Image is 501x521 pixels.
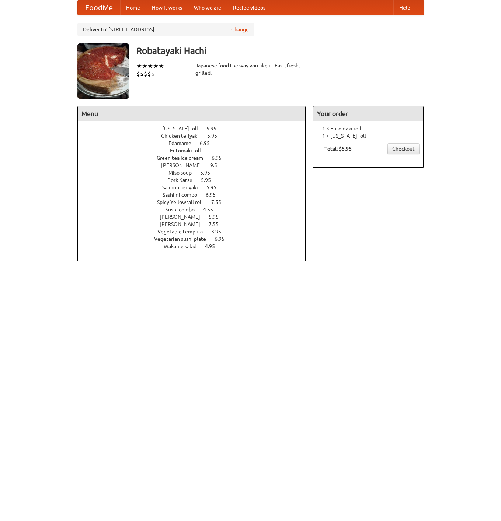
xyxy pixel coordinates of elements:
[166,207,227,212] a: Sushi combo 4.55
[206,126,224,131] span: 5.95
[157,199,210,205] span: Spicy Yellowtail roll
[153,62,159,70] li: ★
[77,43,129,99] img: angular.jpg
[136,43,424,58] h3: Robatayaki Hachi
[146,0,188,15] a: How it works
[387,143,420,154] a: Checkout
[210,162,225,168] span: 9.5
[168,170,224,176] a: Miso soup 5.95
[160,221,232,227] a: [PERSON_NAME] 7.55
[200,170,218,176] span: 5.95
[313,106,423,121] h4: Your order
[160,221,208,227] span: [PERSON_NAME]
[393,0,416,15] a: Help
[163,192,229,198] a: Sashimi combo 6.95
[157,229,235,235] a: Vegetable tempura 3.95
[201,177,218,183] span: 5.95
[231,26,249,33] a: Change
[161,162,231,168] a: [PERSON_NAME] 9.5
[142,62,147,70] li: ★
[211,199,229,205] span: 7.55
[205,243,222,249] span: 4.95
[170,148,208,154] span: Futomaki roll
[147,70,151,78] li: $
[200,140,217,146] span: 6.95
[168,170,199,176] span: Miso soup
[157,199,235,205] a: Spicy Yellowtail roll 7.55
[167,177,225,183] a: Pork Katsu 5.95
[161,133,206,139] span: Chicken teriyaki
[167,177,200,183] span: Pork Katsu
[227,0,271,15] a: Recipe videos
[154,236,213,242] span: Vegetarian sushi plate
[188,0,227,15] a: Who we are
[212,155,229,161] span: 6.95
[168,140,199,146] span: Edamame
[170,148,222,154] a: Futomaki roll
[164,243,229,249] a: Wakame salad 4.95
[209,214,226,220] span: 5.95
[157,229,210,235] span: Vegetable tempura
[78,0,120,15] a: FoodMe
[215,236,232,242] span: 6.95
[162,184,230,190] a: Salmon teriyaki 5.95
[136,62,142,70] li: ★
[164,243,204,249] span: Wakame salad
[162,184,205,190] span: Salmon teriyaki
[324,146,352,152] b: Total: $5.95
[144,70,147,78] li: $
[154,236,238,242] a: Vegetarian sushi plate 6.95
[78,106,306,121] h4: Menu
[203,207,220,212] span: 4.55
[211,229,229,235] span: 3.95
[207,133,225,139] span: 5.95
[161,133,231,139] a: Chicken teriyaki 5.95
[195,62,306,77] div: Japanese food the way you like it. Fast, fresh, grilled.
[161,162,209,168] span: [PERSON_NAME]
[120,0,146,15] a: Home
[168,140,223,146] a: Edamame 6.95
[160,214,232,220] a: [PERSON_NAME] 5.95
[160,214,208,220] span: [PERSON_NAME]
[157,155,211,161] span: Green tea ice cream
[162,126,205,131] span: [US_STATE] roll
[209,221,226,227] span: 7.55
[163,192,205,198] span: Sashimi combo
[159,62,164,70] li: ★
[136,70,140,78] li: $
[317,125,420,132] li: 1 × Futomaki roll
[162,126,230,131] a: [US_STATE] roll 5.95
[157,155,235,161] a: Green tea ice cream 6.95
[147,62,153,70] li: ★
[77,23,254,36] div: Deliver to: [STREET_ADDRESS]
[317,132,420,140] li: 1 × [US_STATE] roll
[206,184,224,190] span: 5.95
[151,70,155,78] li: $
[166,207,202,212] span: Sushi combo
[206,192,223,198] span: 6.95
[140,70,144,78] li: $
